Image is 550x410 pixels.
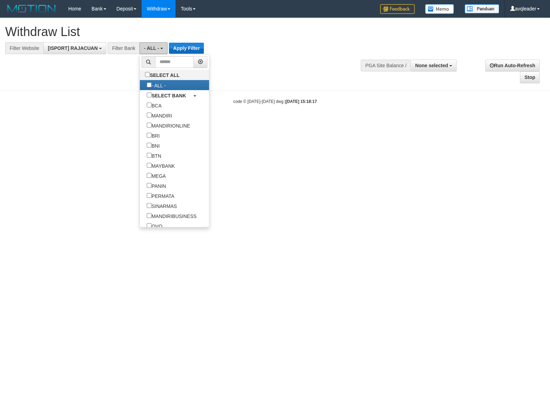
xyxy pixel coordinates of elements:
input: - ALL - [147,82,152,87]
input: PERMATA [147,193,152,198]
div: PGA Site Balance / [361,60,411,71]
a: SELECT BANK [140,90,209,100]
span: None selected [415,63,448,68]
input: MANDIRIONLINE [147,123,152,128]
label: BNI [140,140,166,150]
input: PANIN [147,183,152,188]
strong: [DATE] 15:18:17 [286,99,317,104]
button: [ISPORT] RAJACUAN [43,42,106,54]
img: Button%20Memo.svg [425,4,454,14]
label: MAYBANK [140,160,182,171]
input: MEGA [147,173,152,178]
div: Filter Bank [108,42,139,54]
input: MAYBANK [147,163,152,168]
button: Apply Filter [169,43,204,54]
label: BCA [140,100,169,110]
span: - ALL - [144,45,159,51]
input: BNI [147,143,152,148]
input: OVO [147,223,152,228]
label: MANDIRI [140,110,179,120]
div: Filter Website [5,42,43,54]
input: BTN [147,153,152,158]
button: - ALL - [139,42,168,54]
input: SELECT ALL [145,72,150,77]
label: MANDIRIONLINE [140,120,197,130]
img: panduan.png [465,4,499,14]
img: Feedback.jpg [380,4,415,14]
small: code © [DATE]-[DATE] dwg | [233,99,317,104]
input: MANDIRIBUSINESS [147,213,152,218]
label: SINARMAS [140,201,184,211]
img: MOTION_logo.png [5,3,58,14]
input: BCA [147,103,152,107]
a: Stop [520,71,540,83]
label: SELECT ALL [140,70,187,80]
h1: Withdraw List [5,25,360,39]
a: Run Auto-Refresh [485,60,540,71]
label: MANDIRIBUSINESS [140,211,204,221]
label: PERMATA [140,191,181,201]
label: BTN [140,150,168,160]
label: BRI [140,130,166,140]
label: MEGA [140,171,173,181]
input: BRI [147,133,152,138]
input: SELECT BANK [147,93,152,97]
b: SELECT BANK [152,93,186,98]
input: MANDIRI [147,113,152,117]
label: - ALL - [140,80,173,90]
input: SINARMAS [147,203,152,208]
label: OVO [140,221,169,231]
label: PANIN [140,181,173,191]
button: None selected [411,60,457,71]
span: [ISPORT] RAJACUAN [48,45,98,51]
